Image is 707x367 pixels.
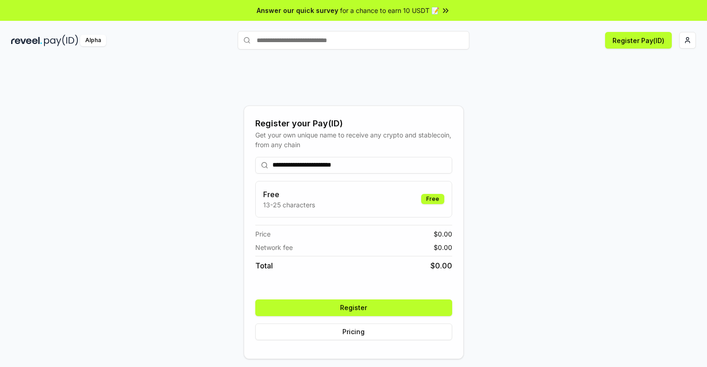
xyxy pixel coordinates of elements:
[263,189,315,200] h3: Free
[255,243,293,252] span: Network fee
[80,35,106,46] div: Alpha
[434,243,452,252] span: $ 0.00
[263,200,315,210] p: 13-25 characters
[257,6,338,15] span: Answer our quick survey
[434,229,452,239] span: $ 0.00
[11,35,42,46] img: reveel_dark
[340,6,439,15] span: for a chance to earn 10 USDT 📝
[44,35,78,46] img: pay_id
[255,260,273,271] span: Total
[605,32,672,49] button: Register Pay(ID)
[255,130,452,149] div: Get your own unique name to receive any crypto and stablecoin, from any chain
[255,323,452,340] button: Pricing
[430,260,452,271] span: $ 0.00
[255,229,271,239] span: Price
[255,117,452,130] div: Register your Pay(ID)
[255,299,452,316] button: Register
[421,194,444,204] div: Free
